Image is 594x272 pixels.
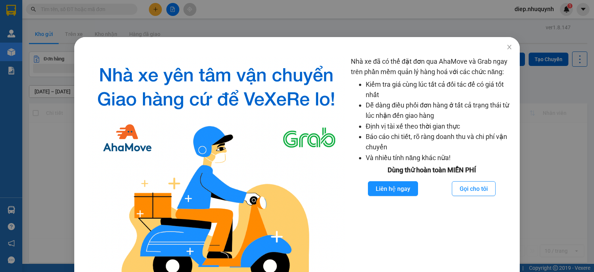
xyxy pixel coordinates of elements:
[366,153,512,163] li: Và nhiều tính năng khác nữa!
[452,181,496,196] button: Gọi cho tôi
[366,121,512,132] li: Định vị tài xế theo thời gian thực
[366,132,512,153] li: Báo cáo chi tiết, rõ ràng doanh thu và chi phí vận chuyển
[351,165,512,175] div: Dùng thử hoàn toàn MIỄN PHÍ
[366,100,512,121] li: Dễ dàng điều phối đơn hàng ở tất cả trạng thái từ lúc nhận đến giao hàng
[506,44,512,50] span: close
[376,184,410,193] span: Liên hệ ngay
[366,79,512,100] li: Kiểm tra giá cùng lúc tất cả đối tác để có giá tốt nhất
[499,37,520,58] button: Close
[368,181,418,196] button: Liên hệ ngay
[460,184,488,193] span: Gọi cho tôi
